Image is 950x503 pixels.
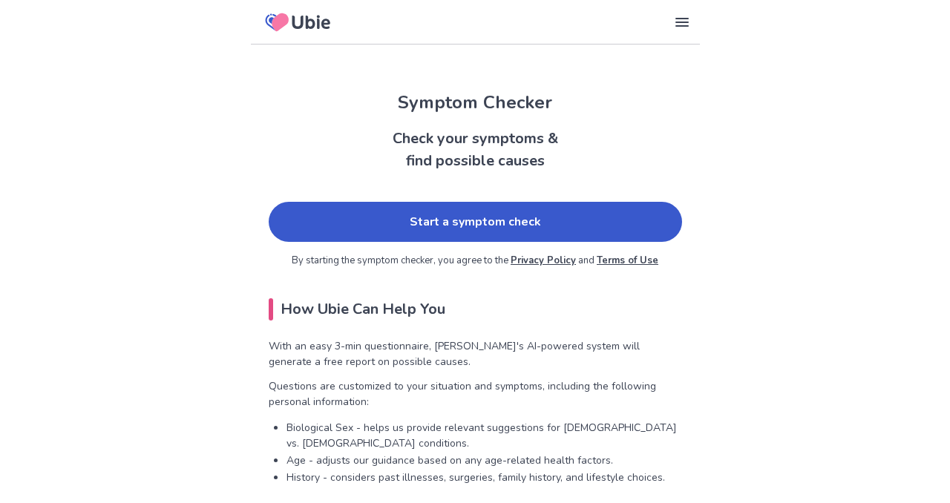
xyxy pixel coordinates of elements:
[269,378,682,410] p: Questions are customized to your situation and symptoms, including the following personal informa...
[251,128,700,172] h2: Check your symptoms & find possible causes
[269,254,682,269] p: By starting the symptom checker, you agree to the and
[286,453,682,468] p: Age - adjusts our guidance based on any age-related health factors.
[269,298,682,320] h2: How Ubie Can Help You
[251,89,700,116] h1: Symptom Checker
[286,420,682,451] p: Biological Sex - helps us provide relevant suggestions for [DEMOGRAPHIC_DATA] vs. [DEMOGRAPHIC_DA...
[286,470,682,485] p: History - considers past illnesses, surgeries, family history, and lifestyle choices.
[597,254,658,267] a: Terms of Use
[269,338,682,369] p: With an easy 3-min questionnaire, [PERSON_NAME]'s AI-powered system will generate a free report o...
[269,202,682,242] a: Start a symptom check
[511,254,576,267] a: Privacy Policy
